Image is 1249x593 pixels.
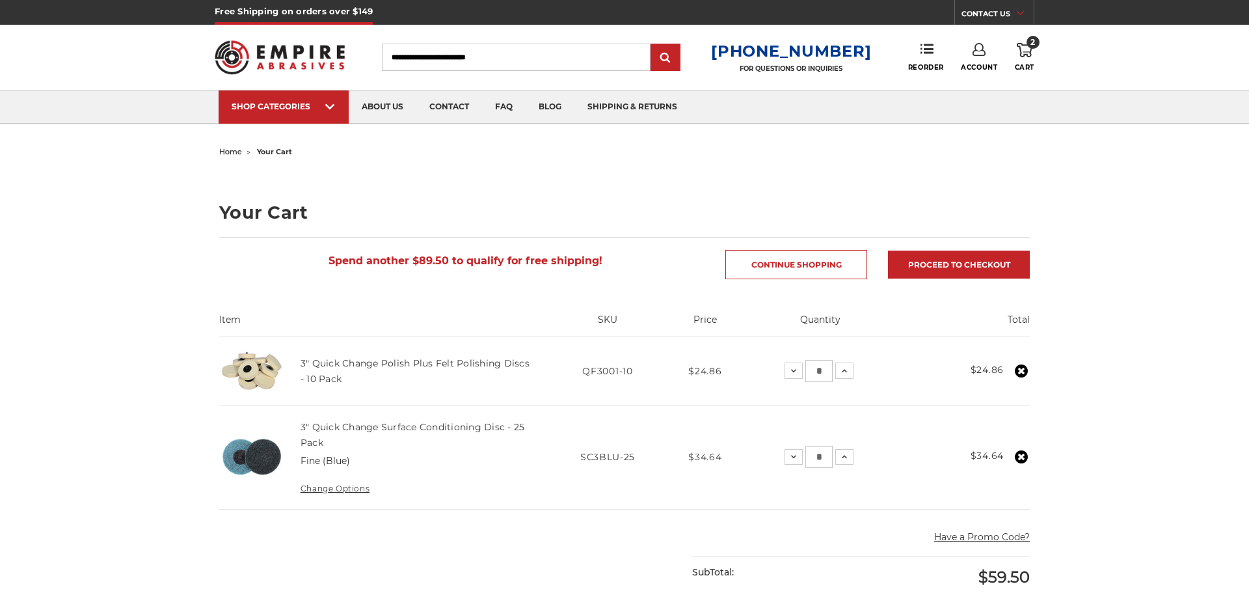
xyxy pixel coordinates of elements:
span: 2 [1027,36,1040,49]
a: contact [416,90,482,124]
span: your cart [257,147,292,156]
strong: $24.86 [971,364,1004,376]
a: blog [526,90,574,124]
p: FOR QUESTIONS OR INQUIRIES [711,64,871,73]
h1: Your Cart [219,204,1030,221]
th: Quantity [742,313,898,337]
a: faq [482,90,526,124]
span: $24.86 [688,365,721,377]
a: about us [349,90,416,124]
span: $59.50 [978,568,1030,586]
input: 3" Quick Change Polish Plus Felt Polishing Discs - 10 Pack Quantity: [805,360,833,382]
span: Account [961,63,997,72]
a: 3" Quick Change Polish Plus Felt Polishing Discs - 10 Pack [301,357,530,385]
span: Spend another $89.50 to qualify for free shipping! [329,255,602,267]
input: Submit [652,45,678,71]
a: Continue Shopping [725,250,867,279]
a: 2 Cart [1015,43,1034,72]
span: SC3BLU-25 [580,451,635,463]
input: 3" Quick Change Surface Conditioning Disc - 25 Pack Quantity: [805,446,833,468]
a: [PHONE_NUMBER] [711,42,871,61]
a: shipping & returns [574,90,690,124]
strong: $34.64 [971,450,1004,462]
span: $34.64 [688,451,721,463]
div: SHOP CATEGORIES [232,102,336,111]
span: Reorder [908,63,944,72]
a: Change Options [301,484,369,493]
a: home [219,147,242,156]
img: Empire Abrasives [215,32,345,83]
th: Total [898,313,1030,337]
a: Proceed to checkout [888,251,1030,279]
dd: Fine (Blue) [301,454,350,468]
th: Item [219,313,547,337]
img: 3 inch polishing felt roloc discs [219,338,284,404]
span: Cart [1015,63,1034,72]
span: QF3001-10 [582,365,632,377]
th: Price [668,313,742,337]
button: Have a Promo Code? [934,531,1030,544]
a: 3" Quick Change Surface Conditioning Disc - 25 Pack [301,421,525,448]
a: Reorder [908,43,944,71]
a: CONTACT US [961,7,1034,25]
th: SKU [547,313,668,337]
div: SubTotal: [692,557,861,588]
img: 3" Quick Change Surface Conditioning Disc - 25 Pack [219,424,284,490]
